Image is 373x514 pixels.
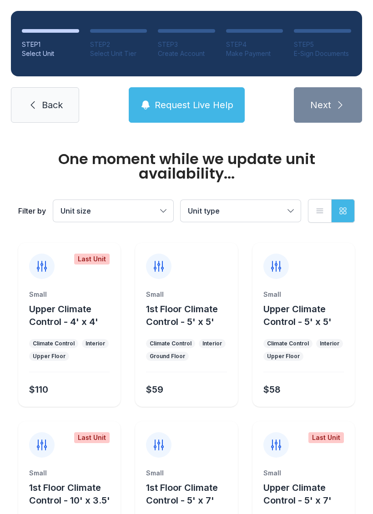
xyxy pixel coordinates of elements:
[146,482,218,506] span: 1st Floor Climate Control - 5' x 7'
[267,353,300,360] div: Upper Floor
[263,481,351,507] button: Upper Climate Control - 5' x 7'
[146,304,218,327] span: 1st Floor Climate Control - 5' x 5'
[202,340,222,347] div: Interior
[29,482,110,506] span: 1st Floor Climate Control - 10' x 3.5'
[226,49,283,58] div: Make Payment
[146,383,163,396] div: $59
[18,205,46,216] div: Filter by
[263,303,351,328] button: Upper Climate Control - 5' x 5'
[310,99,331,111] span: Next
[146,303,234,328] button: 1st Floor Climate Control - 5' x 5'
[90,40,147,49] div: STEP 2
[146,290,227,299] div: Small
[29,303,117,328] button: Upper Climate Control - 4' x 4'
[29,290,110,299] div: Small
[263,469,344,478] div: Small
[263,482,332,506] span: Upper Climate Control - 5' x 7'
[33,340,75,347] div: Climate Control
[267,340,309,347] div: Climate Control
[294,40,351,49] div: STEP 5
[263,304,332,327] span: Upper Climate Control - 5' x 5'
[320,340,339,347] div: Interior
[146,469,227,478] div: Small
[33,353,66,360] div: Upper Floor
[18,152,355,181] div: One moment while we update unit availability...
[188,206,220,215] span: Unit type
[29,481,117,507] button: 1st Floor Climate Control - 10' x 3.5'
[158,49,215,58] div: Create Account
[263,383,281,396] div: $58
[226,40,283,49] div: STEP 4
[308,432,344,443] div: Last Unit
[146,481,234,507] button: 1st Floor Climate Control - 5' x 7'
[158,40,215,49] div: STEP 3
[150,340,192,347] div: Climate Control
[53,200,173,222] button: Unit size
[74,432,110,443] div: Last Unit
[22,49,79,58] div: Select Unit
[60,206,91,215] span: Unit size
[86,340,105,347] div: Interior
[90,49,147,58] div: Select Unit Tier
[263,290,344,299] div: Small
[155,99,233,111] span: Request Live Help
[294,49,351,58] div: E-Sign Documents
[42,99,63,111] span: Back
[74,254,110,264] div: Last Unit
[29,469,110,478] div: Small
[181,200,301,222] button: Unit type
[22,40,79,49] div: STEP 1
[29,304,98,327] span: Upper Climate Control - 4' x 4'
[29,383,48,396] div: $110
[150,353,185,360] div: Ground Floor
